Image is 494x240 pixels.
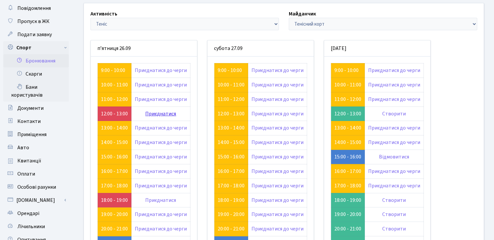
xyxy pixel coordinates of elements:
a: 17:00 - 18:00 [334,182,361,189]
a: Приєднатися до черги [135,182,187,189]
a: Приєднатися до черги [368,182,420,189]
div: п’ятниця 26.09 [91,40,197,57]
a: Приєднатися до черги [368,139,420,146]
span: Особові рахунки [17,183,56,191]
a: Приєднатися до черги [251,211,304,218]
a: Створити [383,110,406,117]
a: Створити [383,197,406,204]
a: Приєднатися до черги [251,67,304,74]
a: Приєднатися до черги [368,168,420,175]
a: 9:00 - 10:00 [218,67,242,74]
a: Приєднатися до черги [135,139,187,146]
span: Квитанції [17,157,41,164]
a: Приєднатися до черги [368,124,420,132]
td: 20:00 - 21:00 [331,222,365,236]
a: Приєднатися до черги [135,168,187,175]
td: 18:00 - 19:00 [331,193,365,207]
a: 15:00 - 16:00 [218,153,245,160]
a: Документи [3,102,69,115]
a: Приєднатися до черги [368,67,420,74]
span: Оплати [17,170,35,178]
a: 12:00 - 13:00 [101,110,128,117]
a: 11:00 - 12:00 [101,96,128,103]
a: 17:00 - 18:00 [101,182,128,189]
span: Документи [17,105,44,112]
a: Приєднатися до черги [251,225,304,232]
a: Приєднатися до черги [251,139,304,146]
a: 10:00 - 11:00 [101,81,128,88]
a: 12:00 - 13:00 [218,110,245,117]
a: 11:00 - 12:00 [218,96,245,103]
a: 14:00 - 15:00 [334,139,361,146]
a: 14:00 - 15:00 [101,139,128,146]
a: Бани користувачів [3,81,69,102]
a: Повідомлення [3,2,69,15]
td: 19:00 - 20:00 [331,207,365,222]
a: Приєднатися до черги [251,168,304,175]
a: 18:00 - 19:00 [218,197,245,204]
a: Скарги [3,67,69,81]
a: 9:00 - 10:00 [334,67,359,74]
label: Майданчик [289,10,316,18]
a: Приєднатися до черги [251,81,304,88]
a: Приєднатися до черги [135,67,187,74]
a: 15:00 - 16:00 [334,153,361,160]
div: [DATE] [324,40,430,57]
a: Приєднатися до черги [135,225,187,232]
a: 11:00 - 12:00 [334,96,361,103]
a: Створити [383,211,406,218]
a: 16:00 - 17:00 [218,168,245,175]
span: Пропуск в ЖК [17,18,49,25]
a: Оплати [3,167,69,180]
a: Квитанції [3,154,69,167]
span: Повідомлення [17,5,51,12]
a: 20:00 - 21:00 [101,225,128,232]
span: Авто [17,144,29,151]
a: 17:00 - 18:00 [218,182,245,189]
a: Авто [3,141,69,154]
a: Контакти [3,115,69,128]
a: Подати заявку [3,28,69,41]
a: Приєднатися до черги [251,153,304,160]
span: Приміщення [17,131,47,138]
a: [DOMAIN_NAME] [3,194,69,207]
span: Орендарі [17,210,39,217]
a: Приєднатися до черги [135,96,187,103]
a: 16:00 - 17:00 [334,168,361,175]
span: Лічильники [17,223,45,230]
a: Лічильники [3,220,69,233]
a: Особові рахунки [3,180,69,194]
a: 13:00 - 14:00 [334,124,361,132]
a: Приєднатися до черги [135,211,187,218]
a: Приєднатися до черги [251,96,304,103]
a: Приєднатися [146,110,176,117]
a: 9:00 - 10:00 [101,67,125,74]
a: Приєднатися до черги [135,124,187,132]
a: 10:00 - 11:00 [218,81,245,88]
a: Приєднатися до черги [135,81,187,88]
a: Пропуск в ЖК [3,15,69,28]
a: 19:00 - 20:00 [218,211,245,218]
a: Приєднатися до черги [251,182,304,189]
a: 13:00 - 14:00 [218,124,245,132]
a: Приєднатися до черги [135,153,187,160]
a: 15:00 - 16:00 [101,153,128,160]
a: Приєднатися до черги [368,81,420,88]
div: субота 27.09 [207,40,314,57]
a: Приєднатися до черги [251,124,304,132]
a: Приєднатися до черги [251,110,304,117]
span: Подати заявку [17,31,52,38]
a: 13:00 - 14:00 [101,124,128,132]
a: Приміщення [3,128,69,141]
a: Приєднатися [146,197,176,204]
a: 14:00 - 15:00 [218,139,245,146]
a: 19:00 - 20:00 [101,211,128,218]
a: Створити [383,225,406,232]
a: 20:00 - 21:00 [218,225,245,232]
a: Приєднатися до черги [368,96,420,103]
a: 10:00 - 11:00 [334,81,361,88]
a: 16:00 - 17:00 [101,168,128,175]
a: Бронювання [3,54,69,67]
label: Активність [90,10,117,18]
span: Контакти [17,118,41,125]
